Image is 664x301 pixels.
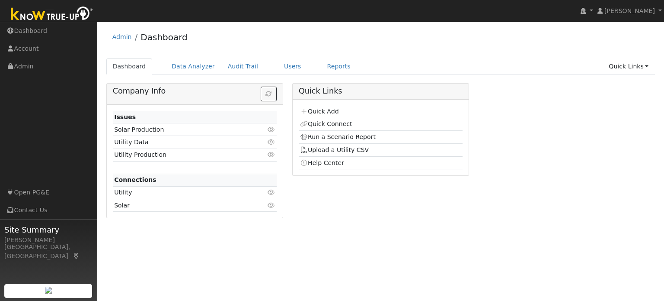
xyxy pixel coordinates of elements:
[299,87,463,96] h5: Quick Links
[321,58,357,74] a: Reports
[165,58,221,74] a: Data Analyzer
[602,58,655,74] a: Quick Links
[221,58,265,74] a: Audit Trail
[112,33,132,40] a: Admin
[6,5,97,24] img: Know True-Up
[268,139,275,145] i: Click to view
[113,136,250,149] td: Utility Data
[113,186,250,199] td: Utility
[106,58,153,74] a: Dashboard
[300,146,369,153] a: Upload a Utility CSV
[113,87,277,96] h5: Company Info
[140,32,188,42] a: Dashboard
[113,199,250,212] td: Solar
[4,224,93,236] span: Site Summary
[73,252,80,259] a: Map
[604,7,655,14] span: [PERSON_NAME]
[114,176,156,183] strong: Connections
[268,152,275,158] i: Click to view
[300,120,352,127] a: Quick Connect
[268,189,275,195] i: Click to view
[268,126,275,133] i: Click to view
[113,149,250,161] td: Utility Production
[268,202,275,208] i: Click to view
[4,243,93,261] div: [GEOGRAPHIC_DATA], [GEOGRAPHIC_DATA]
[45,287,52,294] img: retrieve
[300,108,338,115] a: Quick Add
[278,58,308,74] a: Users
[300,159,344,166] a: Help Center
[300,133,376,140] a: Run a Scenario Report
[4,236,93,245] div: [PERSON_NAME]
[113,123,250,136] td: Solar Production
[114,113,136,120] strong: Issues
